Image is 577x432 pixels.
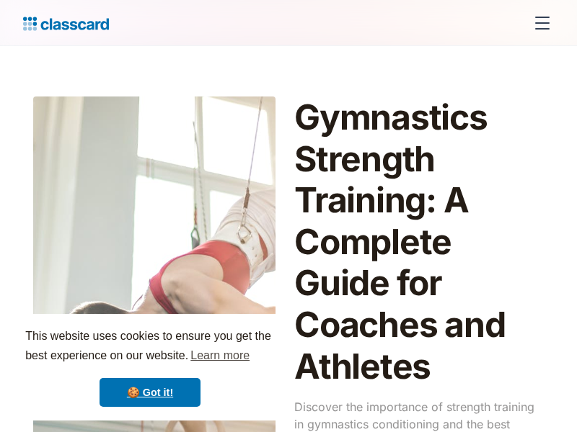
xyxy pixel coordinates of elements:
[25,328,275,366] span: This website uses cookies to ensure you get the best experience on our website.
[525,6,554,40] div: menu
[100,378,201,407] a: dismiss cookie message
[294,96,537,387] h1: Gymnastics Strength Training: A Complete Guide for Coaches and Athletes
[12,314,288,420] div: cookieconsent
[23,13,109,33] a: home
[188,345,252,366] a: learn more about cookies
